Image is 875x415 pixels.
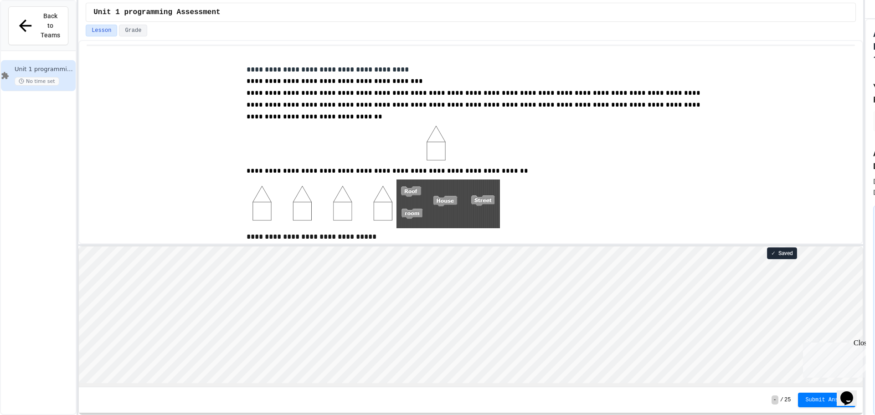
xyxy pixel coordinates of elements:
span: Unit 1 programming Assessment [93,7,220,18]
button: Lesson [86,25,117,36]
div: Chat with us now!Close [4,4,63,58]
button: Back to Teams [8,6,68,45]
iframe: chat widget [799,339,866,378]
span: Back to Teams [40,11,61,40]
iframe: chat widget [837,379,866,406]
span: Unit 1 programming Assessment [15,66,74,73]
span: No time set [15,77,59,86]
button: Grade [119,25,147,36]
